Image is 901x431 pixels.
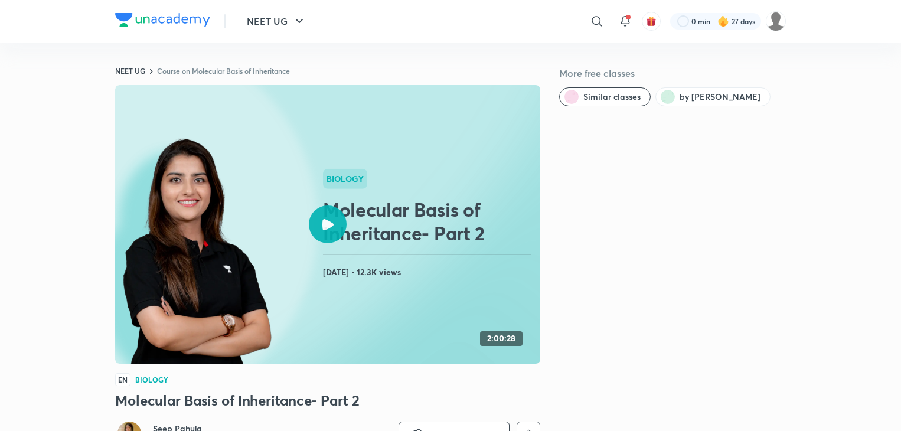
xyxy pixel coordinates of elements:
[115,13,210,27] img: Company Logo
[157,66,290,76] a: Course on Molecular Basis of Inheritance
[323,198,536,245] h2: Molecular Basis of Inheritance- Part 2
[115,373,130,386] span: EN
[766,11,786,31] img: Tanya Kumari
[642,12,661,31] button: avatar
[115,13,210,30] a: Company Logo
[559,66,786,80] h5: More free classes
[115,66,145,76] a: NEET UG
[487,334,515,344] h4: 2:00:28
[717,15,729,27] img: streak
[583,91,641,103] span: Similar classes
[240,9,314,33] button: NEET UG
[323,265,536,280] h4: [DATE] • 12.3K views
[646,16,657,27] img: avatar
[115,391,540,410] h3: Molecular Basis of Inheritance- Part 2
[559,87,651,106] button: Similar classes
[135,376,168,383] h4: Biology
[680,91,760,103] span: by Seep Pahuja
[655,87,771,106] button: by Seep Pahuja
